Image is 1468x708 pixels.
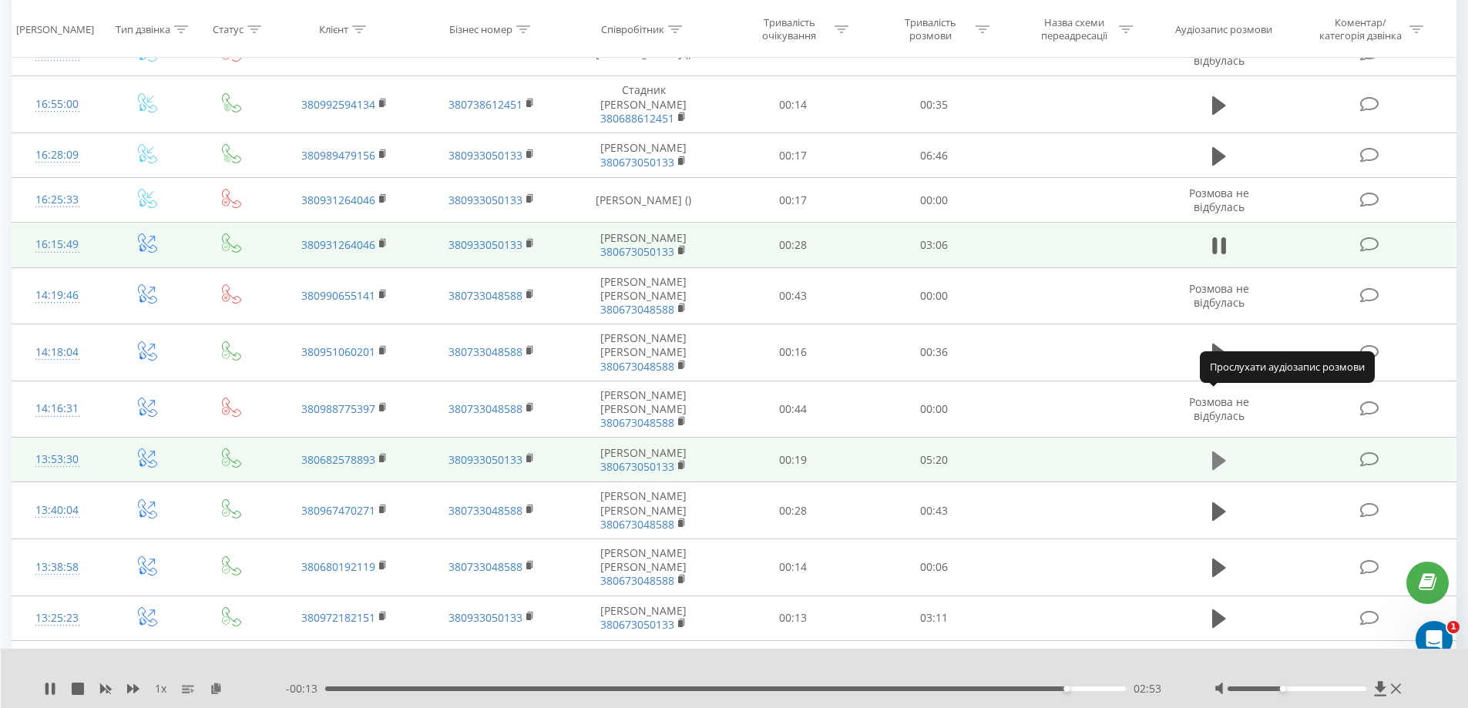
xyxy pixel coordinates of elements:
[565,640,723,685] td: [PERSON_NAME] ()
[565,482,723,539] td: [PERSON_NAME] [PERSON_NAME]
[301,148,375,163] a: 380989479156
[600,415,674,430] a: 380673048588
[864,267,1005,324] td: 00:00
[600,244,674,259] a: 380673050133
[723,438,864,482] td: 00:19
[601,22,664,35] div: Співробітник
[301,46,375,61] a: 380979378748
[1200,351,1375,382] div: Прослухати аудіозапис розмови
[723,267,864,324] td: 00:43
[448,559,522,574] a: 380733048588
[28,230,87,260] div: 16:15:49
[600,111,674,126] a: 380688612451
[565,324,723,381] td: [PERSON_NAME] [PERSON_NAME]
[448,610,522,625] a: 380933050133
[1280,686,1286,692] div: Accessibility label
[600,459,674,474] a: 380673050133
[448,401,522,416] a: 380733048588
[723,596,864,640] td: 00:13
[448,46,522,61] a: 380931852122
[28,280,87,310] div: 14:19:46
[723,133,864,178] td: 00:17
[301,610,375,625] a: 380972182151
[723,178,864,223] td: 00:17
[864,438,1005,482] td: 05:20
[301,503,375,518] a: 380967470271
[28,140,87,170] div: 16:28:09
[1189,281,1249,310] span: Розмова не відбулась
[565,223,723,267] td: [PERSON_NAME]
[600,573,674,588] a: 380673048588
[565,438,723,482] td: [PERSON_NAME]
[565,596,723,640] td: [PERSON_NAME]
[449,22,512,35] div: Бізнес номер
[213,22,244,35] div: Статус
[448,148,522,163] a: 380933050133
[1315,16,1406,42] div: Коментар/категорія дзвінка
[301,401,375,416] a: 380988775397
[864,223,1005,267] td: 03:06
[723,76,864,133] td: 00:14
[28,445,87,475] div: 13:53:30
[565,76,723,133] td: Стадник [PERSON_NAME]
[16,22,94,35] div: [PERSON_NAME]
[748,16,831,42] div: Тривалість очікування
[1189,394,1249,423] span: Розмова не відбулась
[286,681,325,696] span: - 00:13
[301,452,375,467] a: 380682578893
[864,596,1005,640] td: 03:11
[723,482,864,539] td: 00:28
[600,517,674,532] a: 380673048588
[723,381,864,438] td: 00:44
[28,394,87,424] div: 14:16:31
[565,381,723,438] td: [PERSON_NAME] [PERSON_NAME]
[1063,686,1070,692] div: Accessibility label
[301,193,375,207] a: 380931264046
[28,185,87,215] div: 16:25:33
[600,155,674,169] a: 380673050133
[864,133,1005,178] td: 06:46
[864,381,1005,438] td: 00:00
[889,16,972,42] div: Тривалість розмови
[319,22,348,35] div: Клієнт
[448,237,522,252] a: 380933050133
[565,133,723,178] td: [PERSON_NAME]
[1416,621,1453,658] iframe: Intercom live chat
[448,288,522,303] a: 380733048588
[28,552,87,582] div: 13:38:58
[723,539,864,596] td: 00:14
[1447,621,1460,633] span: 1
[1189,39,1249,68] span: Розмова не відбулась
[301,97,375,112] a: 380992594134
[723,324,864,381] td: 00:16
[448,503,522,518] a: 380733048588
[600,302,674,317] a: 380673048588
[864,178,1005,223] td: 00:00
[301,344,375,359] a: 380951060201
[28,89,87,119] div: 16:55:00
[301,559,375,574] a: 380680192119
[116,22,170,35] div: Тип дзвінка
[600,359,674,374] a: 380673048588
[864,482,1005,539] td: 00:43
[565,539,723,596] td: [PERSON_NAME] [PERSON_NAME]
[723,223,864,267] td: 00:28
[448,452,522,467] a: 380933050133
[864,640,1005,685] td: 00:00
[864,539,1005,596] td: 00:06
[28,603,87,633] div: 13:25:23
[155,681,166,696] span: 1 x
[1134,681,1161,696] span: 02:53
[28,495,87,525] div: 13:40:04
[565,178,723,223] td: [PERSON_NAME] ()
[1033,16,1115,42] div: Назва схеми переадресації
[301,237,375,252] a: 380931264046
[864,324,1005,381] td: 00:36
[301,288,375,303] a: 380990655141
[600,617,674,632] a: 380673050133
[448,97,522,112] a: 380738612451
[28,337,87,367] div: 14:18:04
[1189,186,1249,214] span: Розмова не відбулась
[864,76,1005,133] td: 00:35
[28,648,87,678] div: 13:24:49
